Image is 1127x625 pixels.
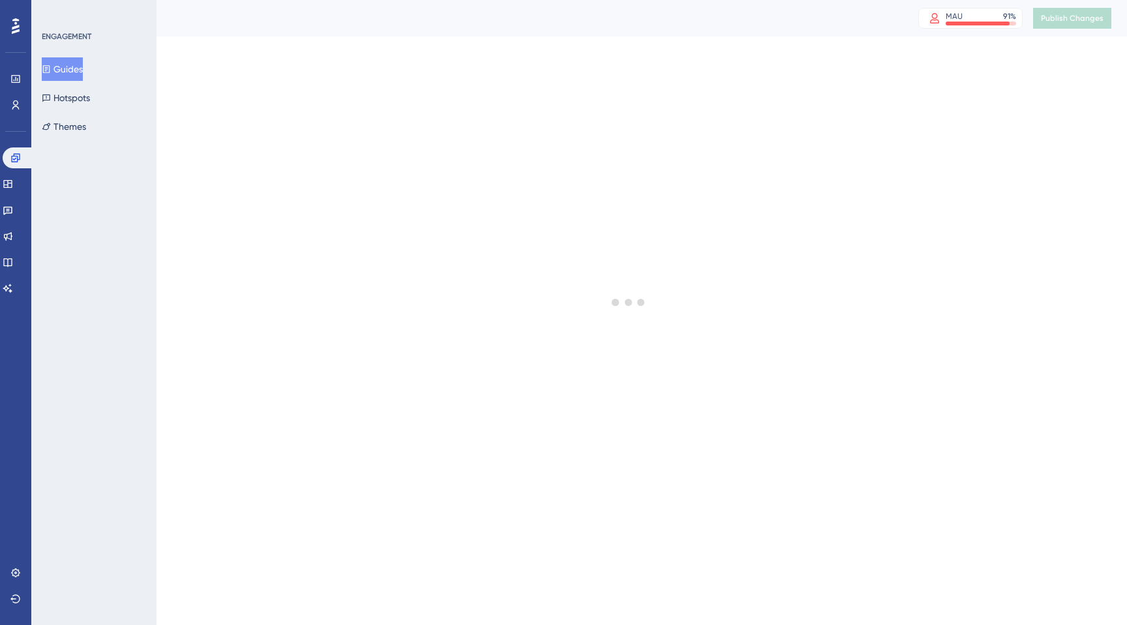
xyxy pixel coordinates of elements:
[42,31,91,42] div: ENGAGEMENT
[1033,8,1111,29] button: Publish Changes
[1041,13,1104,23] span: Publish Changes
[42,86,90,110] button: Hotspots
[1003,11,1016,22] div: 91 %
[42,57,83,81] button: Guides
[42,115,86,138] button: Themes
[946,11,963,22] div: MAU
